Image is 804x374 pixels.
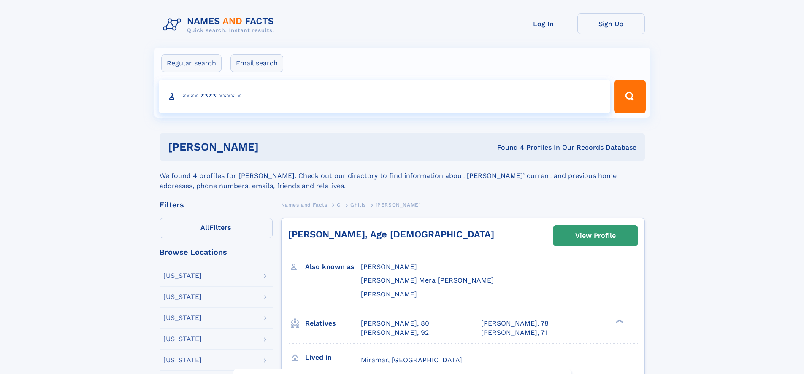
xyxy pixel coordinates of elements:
[614,80,645,113] button: Search Button
[163,357,202,363] div: [US_STATE]
[337,202,341,208] span: G
[305,350,361,365] h3: Lived in
[577,13,645,34] a: Sign Up
[554,226,637,246] a: View Profile
[160,218,273,238] label: Filters
[163,315,202,321] div: [US_STATE]
[481,319,549,328] a: [PERSON_NAME], 78
[361,290,417,298] span: [PERSON_NAME]
[376,202,421,208] span: [PERSON_NAME]
[305,260,361,274] h3: Also known as
[614,318,624,324] div: ❯
[378,143,636,152] div: Found 4 Profiles In Our Records Database
[481,328,547,337] a: [PERSON_NAME], 71
[230,54,283,72] label: Email search
[288,229,494,239] a: [PERSON_NAME], Age [DEMOGRAPHIC_DATA]
[200,223,209,231] span: All
[361,356,462,364] span: Miramar, [GEOGRAPHIC_DATA]
[350,202,366,208] span: Ghitis
[163,336,202,342] div: [US_STATE]
[575,226,616,245] div: View Profile
[361,276,494,284] span: [PERSON_NAME] Mera [PERSON_NAME]
[350,199,366,210] a: Ghitis
[161,54,222,72] label: Regular search
[337,199,341,210] a: G
[163,293,202,300] div: [US_STATE]
[361,328,429,337] a: [PERSON_NAME], 92
[361,263,417,271] span: [PERSON_NAME]
[510,13,577,34] a: Log In
[281,199,328,210] a: Names and Facts
[160,13,281,36] img: Logo Names and Facts
[160,201,273,209] div: Filters
[305,316,361,331] h3: Relatives
[361,319,429,328] a: [PERSON_NAME], 80
[160,161,645,191] div: We found 4 profiles for [PERSON_NAME]. Check out our directory to find information about [PERSON_...
[163,272,202,279] div: [US_STATE]
[159,80,611,113] input: search input
[168,142,378,152] h1: [PERSON_NAME]
[160,248,273,256] div: Browse Locations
